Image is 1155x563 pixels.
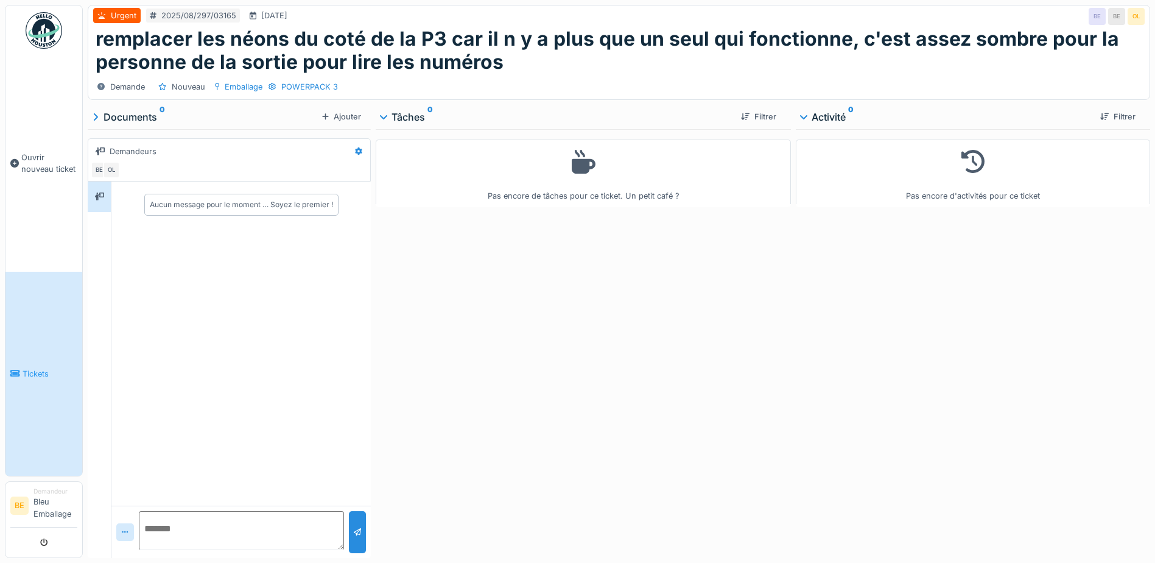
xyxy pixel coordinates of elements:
div: Urgent [111,10,136,21]
div: OL [103,161,120,179]
span: Tickets [23,368,77,380]
li: BE [10,497,29,515]
div: Nouveau [172,81,205,93]
div: OL [1128,8,1145,25]
div: POWERPACK 3 [281,81,338,93]
div: Aucun message pour le moment … Soyez le premier ! [150,199,333,210]
div: Tâches [381,110,731,124]
sup: 0 [427,110,433,124]
div: BE [1089,8,1106,25]
div: BE [1108,8,1125,25]
div: Filtrer [1095,108,1140,125]
div: Documents [93,110,317,124]
div: Demandeurs [110,146,156,157]
img: Badge_color-CXgf-gQk.svg [26,12,62,49]
div: 2025/08/297/03165 [161,10,236,21]
div: Filtrer [736,108,781,125]
li: Bleu Emballage [33,487,77,525]
a: Ouvrir nouveau ticket [5,55,82,272]
div: Demande [110,81,145,93]
sup: 0 [848,110,854,124]
a: Tickets [5,272,82,476]
div: Activité [801,110,1090,124]
span: Ouvrir nouveau ticket [21,152,77,175]
div: BE [91,161,108,179]
div: Pas encore d'activités pour ce ticket [804,145,1142,202]
div: Demandeur [33,487,77,496]
h1: remplacer les néons du coté de la P3 car il n y a plus que un seul qui fonctionne, c'est assez so... [96,27,1142,74]
sup: 0 [160,110,165,124]
div: Pas encore de tâches pour ce ticket. Un petit café ? [384,145,783,202]
div: Emballage [225,81,262,93]
a: BE DemandeurBleu Emballage [10,487,77,528]
div: Ajouter [317,108,366,125]
div: [DATE] [261,10,287,21]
